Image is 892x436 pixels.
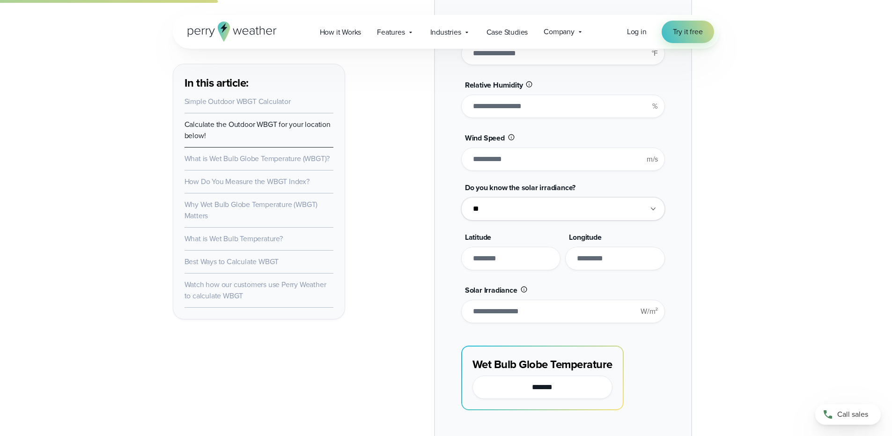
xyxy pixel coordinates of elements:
span: Wind Speed [465,133,505,143]
a: Try it free [662,21,714,43]
span: Try it free [673,26,703,37]
a: How it Works [312,22,369,42]
a: What is Wet Bulb Temperature? [184,233,283,244]
a: Call sales [815,404,881,425]
span: How it Works [320,27,361,38]
span: Longitude [569,232,601,243]
span: Industries [430,27,461,38]
span: Case Studies [487,27,528,38]
span: Solar Irradiance [465,285,517,296]
span: Relative Humidity [465,80,523,90]
a: Why Wet Bulb Globe Temperature (WBGT) Matters [184,199,318,221]
span: Latitude [465,232,491,243]
a: Simple Outdoor WBGT Calculator [184,96,291,107]
a: Calculate the Outdoor WBGT for your location below! [184,119,331,141]
a: Best Ways to Calculate WBGT [184,256,279,267]
a: What is Wet Bulb Globe Temperature (WBGT)? [184,153,330,164]
a: Case Studies [479,22,536,42]
span: Call sales [837,409,868,420]
a: Watch how our customers use Perry Weather to calculate WBGT [184,279,326,301]
span: Features [377,27,405,38]
span: Company [544,26,575,37]
span: Do you know the solar irradiance? [465,182,575,193]
h3: In this article: [184,75,333,90]
a: How Do You Measure the WBGT Index? [184,176,310,187]
a: Log in [627,26,647,37]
